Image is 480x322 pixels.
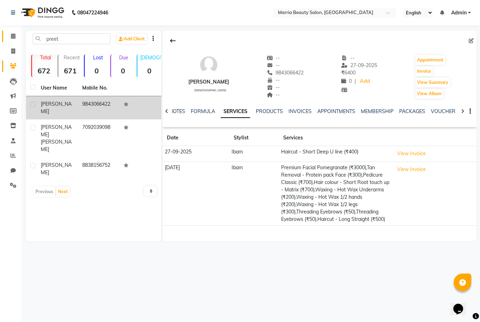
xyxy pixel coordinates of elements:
span: Admin [451,9,467,17]
a: APPOINTMENTS [317,108,355,114]
a: INVOICES [288,108,312,114]
a: MEMBERSHIP [361,108,394,114]
span: ₹ [341,70,344,76]
a: VOUCHERS [431,108,459,114]
a: NOTES [169,108,185,114]
strong: 672 [32,66,56,75]
button: View Invoice [394,164,429,175]
p: Lost [87,54,109,61]
td: 27-09-2025 [163,146,229,162]
button: View Summary [415,78,450,87]
span: [PERSON_NAME] [41,101,72,114]
th: Stylist [229,130,279,146]
div: [PERSON_NAME] [188,78,229,86]
p: [DEMOGRAPHIC_DATA] [140,54,162,61]
td: [DATE] [163,162,229,225]
a: FORMULA [191,108,215,114]
span: 9843066422 [267,70,304,76]
span: -- [267,92,280,98]
th: Mobile No. [78,80,119,96]
td: 9843066422 [78,96,119,119]
strong: 0 [111,66,135,75]
strong: 0 [85,66,109,75]
td: 7092039098 [78,119,119,157]
span: [PERSON_NAME] [41,162,72,176]
button: Invoice [415,66,433,76]
button: Next [56,187,70,197]
a: Add [359,77,371,86]
th: Services [279,130,392,146]
td: Haircut - Short Deep U line (₹400) [279,146,392,162]
th: Date [163,130,229,146]
p: Recent [61,54,83,61]
a: SERVICES [221,105,250,118]
span: [PERSON_NAME] [PERSON_NAME] [41,124,72,152]
iframe: chat widget [450,294,473,315]
strong: 0 [137,66,162,75]
span: -- [267,55,280,61]
td: Premium Facial Pomegranate (₹3000),Tan Removal - Protein pack Face (₹300),Pedicure Classic (₹700)... [279,162,392,225]
span: 27-09-2025 [341,62,377,68]
img: logo [18,3,66,22]
span: -- [341,55,355,61]
td: Ibam [229,162,279,225]
button: Appointment [415,55,445,65]
span: 0 [341,78,352,84]
input: Search by Name/Mobile/Email/Code [33,33,110,44]
td: Ibam [229,146,279,162]
div: Back to Client [166,34,180,47]
span: -- [267,84,280,91]
a: PACKAGES [399,108,425,114]
a: PRODUCTS [256,108,283,114]
button: View Album [415,89,443,99]
button: View Invoice [394,148,429,159]
span: | [355,78,356,85]
strong: 671 [58,66,83,75]
span: -- [267,62,280,68]
span: 6400 [341,70,356,76]
td: 8838156752 [78,157,119,180]
span: -- [267,77,280,83]
p: Total [35,54,56,61]
a: Add Client [117,34,147,44]
span: [DEMOGRAPHIC_DATA] [194,88,226,92]
th: User Name [37,80,78,96]
img: avatar [198,54,219,75]
p: Due [112,54,135,61]
b: 08047224946 [77,3,108,22]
